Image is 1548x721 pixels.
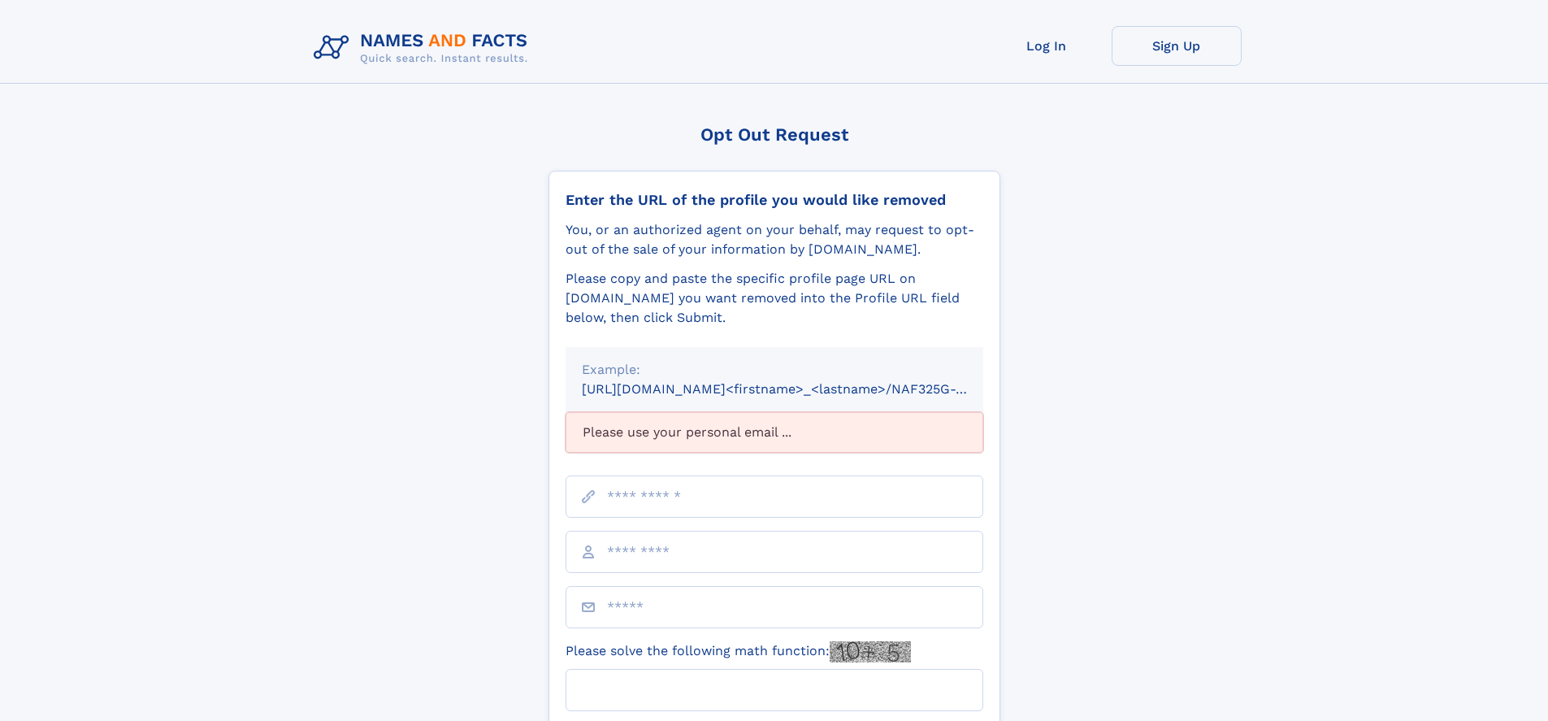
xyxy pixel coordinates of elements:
small: [URL][DOMAIN_NAME]<firstname>_<lastname>/NAF325G-xxxxxxxx [582,381,1014,397]
div: Example: [582,360,967,380]
div: Please use your personal email ... [566,412,983,453]
div: Opt Out Request [549,124,1000,145]
div: Please copy and paste the specific profile page URL on [DOMAIN_NAME] you want removed into the Pr... [566,269,983,328]
label: Please solve the following math function: [566,641,911,662]
div: Enter the URL of the profile you would like removed [566,191,983,209]
img: Logo Names and Facts [307,26,541,70]
a: Sign Up [1112,26,1242,66]
div: You, or an authorized agent on your behalf, may request to opt-out of the sale of your informatio... [566,220,983,259]
a: Log In [982,26,1112,66]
